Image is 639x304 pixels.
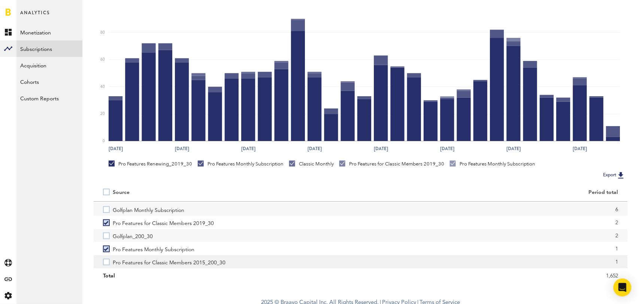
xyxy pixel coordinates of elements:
text: 20 [100,112,105,116]
a: Custom Reports [16,90,82,106]
a: Acquisition [16,57,82,73]
div: Classic Monthly [289,161,334,167]
div: Pro Features Monthly Subscription [450,161,536,167]
div: Pro Features for Classic Members 2019_30 [339,161,444,167]
div: 6 [370,204,618,215]
div: Pro Features Renewing_2019_30 [109,161,192,167]
div: Pro Features Monthly Subscription [198,161,284,167]
img: Export [617,171,626,180]
text: [DATE] [374,146,388,152]
button: Export [601,170,628,180]
span: Pro Features Monthly Subscription [113,242,194,255]
span: Pro Features for Classic Members 2019_30 [113,216,214,229]
span: Support [16,5,43,12]
div: 1,652 [370,270,618,282]
span: Analytics [20,8,50,24]
text: 60 [100,58,105,62]
div: 1 [370,256,618,268]
span: Golfplan Monthly Subscription [113,203,184,216]
span: Pro Features for Classic Members 2015_200_30 [113,255,225,268]
div: Source [113,189,130,196]
text: [DATE] [308,146,322,152]
div: 2 [370,217,618,228]
a: Monetization [16,24,82,40]
text: [DATE] [109,146,123,152]
div: Open Intercom Messenger [614,279,632,297]
text: [DATE] [175,146,189,152]
div: Total [103,270,351,282]
div: 1 [370,243,618,255]
a: Cohorts [16,73,82,90]
div: 2 [370,230,618,241]
div: Period total [370,189,618,196]
text: [DATE] [506,146,521,152]
text: [DATE] [241,146,255,152]
text: 40 [100,85,105,89]
text: 80 [100,31,105,34]
span: Golfplan_200_30 [113,229,153,242]
text: [DATE] [573,146,587,152]
a: Subscriptions [16,40,82,57]
text: 0 [103,139,105,143]
text: [DATE] [440,146,454,152]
